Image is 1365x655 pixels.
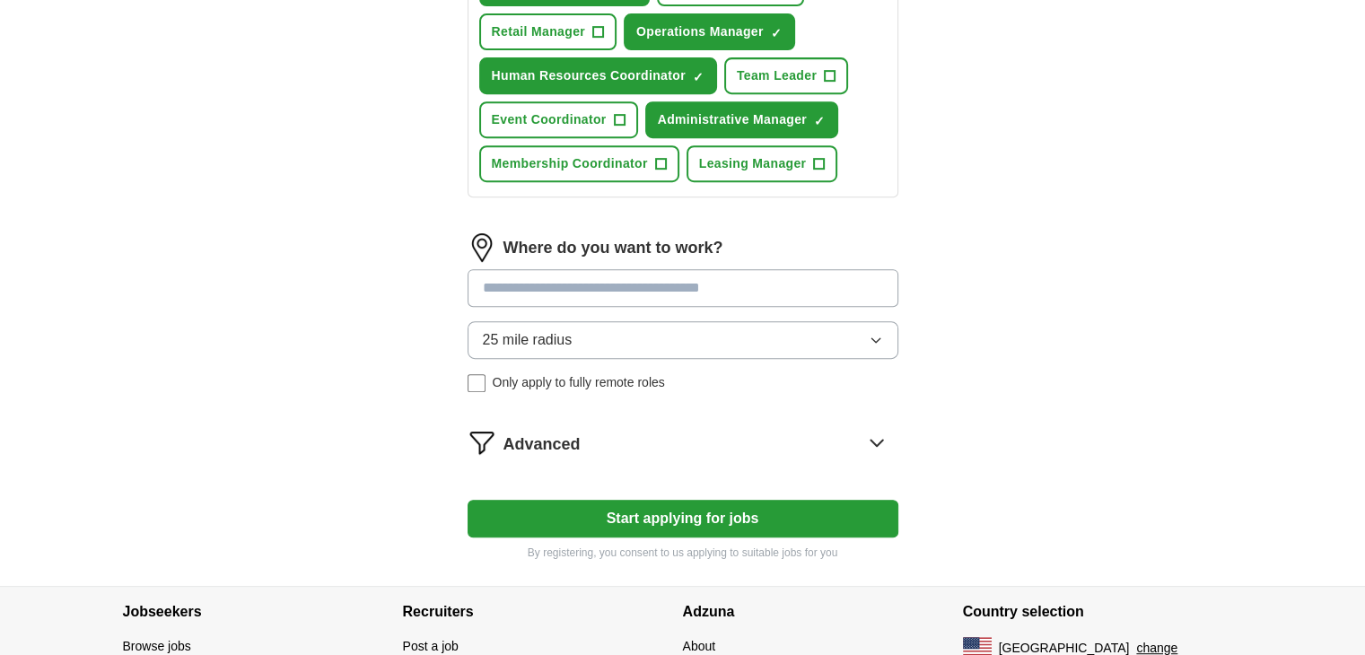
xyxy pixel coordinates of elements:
[479,101,638,138] button: Event Coordinator
[479,57,717,94] button: Human Resources Coordinator✓
[492,154,648,173] span: Membership Coordinator
[468,428,496,457] img: filter
[771,26,782,40] span: ✓
[468,500,898,537] button: Start applying for jobs
[737,66,817,85] span: Team Leader
[658,110,807,129] span: Administrative Manager
[403,639,459,653] a: Post a job
[468,233,496,262] img: location.png
[693,70,704,84] span: ✓
[683,639,716,653] a: About
[493,373,665,392] span: Only apply to fully remote roles
[687,145,838,182] button: Leasing Manager
[624,13,795,50] button: Operations Manager✓
[492,66,686,85] span: Human Resources Coordinator
[699,154,807,173] span: Leasing Manager
[123,639,191,653] a: Browse jobs
[963,587,1243,637] h4: Country selection
[479,145,679,182] button: Membership Coordinator
[468,374,486,392] input: Only apply to fully remote roles
[479,13,617,50] button: Retail Manager
[645,101,838,138] button: Administrative Manager✓
[724,57,848,94] button: Team Leader
[636,22,764,41] span: Operations Manager
[468,545,898,561] p: By registering, you consent to us applying to suitable jobs for you
[814,114,825,128] span: ✓
[468,321,898,359] button: 25 mile radius
[492,110,607,129] span: Event Coordinator
[492,22,586,41] span: Retail Manager
[503,236,723,260] label: Where do you want to work?
[503,432,581,457] span: Advanced
[483,329,573,351] span: 25 mile radius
